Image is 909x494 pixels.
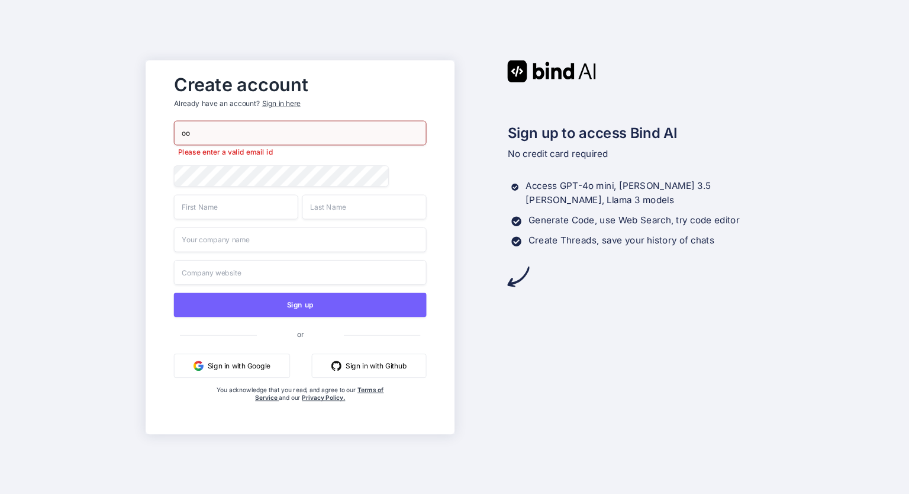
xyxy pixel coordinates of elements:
[507,265,529,287] img: arrow
[507,147,763,161] p: No credit card required
[302,194,426,219] input: Last Name
[528,233,714,248] p: Create Threads, save your history of chats
[173,76,426,92] h2: Create account
[173,354,289,378] button: Sign in with Google
[194,361,204,371] img: google
[312,354,427,378] button: Sign in with Github
[173,98,426,108] p: Already have an account?
[528,213,739,227] p: Generate Code, use Web Search, try code editor
[173,227,426,252] input: Your company name
[173,260,426,285] input: Company website
[302,394,345,402] a: Privacy Policy.
[173,194,298,219] input: First Name
[507,60,596,82] img: Bind AI logo
[216,386,385,426] div: You acknowledge that you read, and agree to our and our
[255,386,383,401] a: Terms of Service
[256,322,343,347] span: or
[331,361,341,371] img: github
[507,123,763,144] h2: Sign up to access Bind AI
[526,179,763,207] p: Access GPT-4o mini, [PERSON_NAME] 3.5 [PERSON_NAME], Llama 3 models
[262,98,300,108] div: Sign in here
[173,293,426,317] button: Sign up
[173,120,426,145] input: Email
[173,147,426,157] p: Please enter a valid email id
